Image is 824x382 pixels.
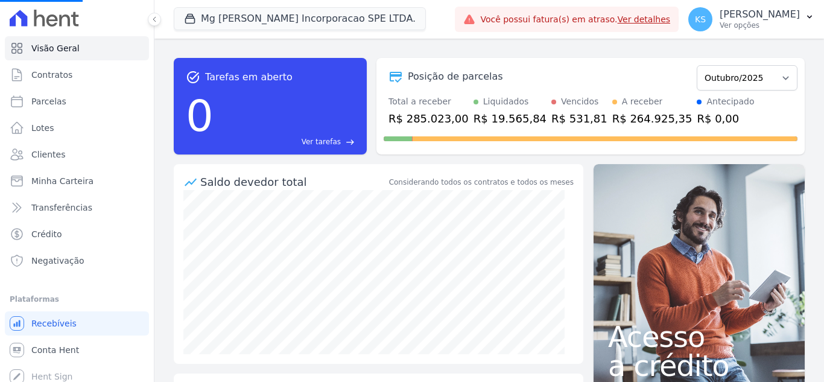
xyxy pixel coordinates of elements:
div: Total a receber [388,95,469,108]
span: Transferências [31,202,92,214]
a: Recebíveis [5,311,149,336]
a: Clientes [5,142,149,167]
a: Visão Geral [5,36,149,60]
div: Antecipado [706,95,754,108]
div: R$ 285.023,00 [388,110,469,127]
div: Plataformas [10,292,144,307]
span: Conta Hent [31,344,79,356]
span: KS [695,15,706,24]
a: Conta Hent [5,338,149,362]
span: Crédito [31,228,62,240]
a: Transferências [5,196,149,220]
span: Acesso [608,322,790,351]
div: 0 [186,84,214,147]
div: R$ 19.565,84 [474,110,547,127]
span: a crédito [608,351,790,380]
button: KS [PERSON_NAME] Ver opções [679,2,824,36]
div: R$ 531,81 [551,110,607,127]
span: Contratos [31,69,72,81]
span: Parcelas [31,95,66,107]
div: Saldo devedor total [200,174,387,190]
a: Contratos [5,63,149,87]
a: Negativação [5,249,149,273]
a: Lotes [5,116,149,140]
a: Ver tarefas east [218,136,355,147]
p: [PERSON_NAME] [720,8,800,21]
a: Crédito [5,222,149,246]
button: Mg [PERSON_NAME] Incorporacao SPE LTDA. [174,7,426,30]
span: Negativação [31,255,84,267]
a: Minha Carteira [5,169,149,193]
div: Liquidados [483,95,529,108]
div: Vencidos [561,95,598,108]
span: Minha Carteira [31,175,93,187]
a: Parcelas [5,89,149,113]
div: R$ 264.925,35 [612,110,692,127]
span: east [346,138,355,147]
p: Ver opções [720,21,800,30]
span: Recebíveis [31,317,77,329]
span: Visão Geral [31,42,80,54]
div: R$ 0,00 [697,110,754,127]
span: Clientes [31,148,65,161]
span: Tarefas em aberto [205,70,293,84]
div: A receber [622,95,663,108]
span: Lotes [31,122,54,134]
a: Ver detalhes [618,14,671,24]
div: Posição de parcelas [408,69,503,84]
div: Considerando todos os contratos e todos os meses [389,177,574,188]
span: Você possui fatura(s) em atraso. [480,13,670,26]
span: Ver tarefas [302,136,341,147]
span: task_alt [186,70,200,84]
